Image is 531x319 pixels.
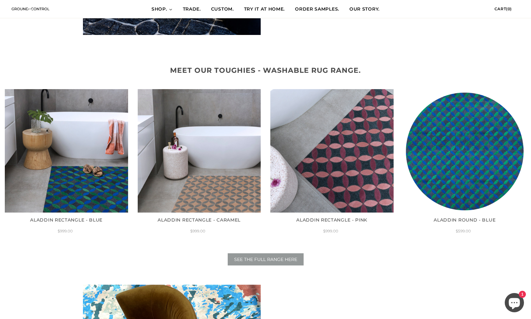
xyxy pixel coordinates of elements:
[178,0,206,18] a: TRADE.
[138,217,261,223] h3: ALADDIN RECTANGLE - CARAMEL
[58,229,73,233] span: $999.00
[323,229,338,233] span: $999.00
[211,6,234,13] span: CUSTOM.
[494,6,506,11] span: Cart
[456,229,471,233] span: $599.00
[503,293,526,314] inbox-online-store-chat: Shopify online store chat
[239,0,290,18] a: TRY IT AT HOME.
[403,217,527,223] h3: ALADDIN ROUND - BLUE
[170,66,361,75] span: MEET OUR TOUGHIES - WASHABLE RUG RANGE.
[349,6,380,13] span: OUR STORY.
[290,0,344,18] a: ORDER SAMPLES.
[508,6,511,11] span: 0
[5,89,128,213] img: ALADDIN RECTANGLE - BLUE
[138,89,261,213] img: ALADDIN RECTANGLE - CARAMEL
[234,256,297,262] span: SEE THE FULL RANGE HERE
[344,0,385,18] a: OUR STORY.
[244,6,285,13] span: TRY IT AT HOME.
[151,6,167,13] span: SHOP.
[190,229,205,233] span: $999.00
[403,89,527,213] img: ALADDIN ROUND - BLUE
[183,6,201,13] span: TRADE.
[5,217,128,223] h3: ALADDIN RECTANGLE - BLUE
[228,253,304,265] a: SEE THE FULL RANGE HERE
[494,6,521,11] a: Cart(0)
[206,0,239,18] a: CUSTOM.
[270,89,394,213] img: ALADDIN RECTANGLE - PINK
[146,0,178,18] a: SHOP.
[270,217,394,223] h3: ALADDIN RECTANGLE - PINK
[295,6,339,13] span: ORDER SAMPLES.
